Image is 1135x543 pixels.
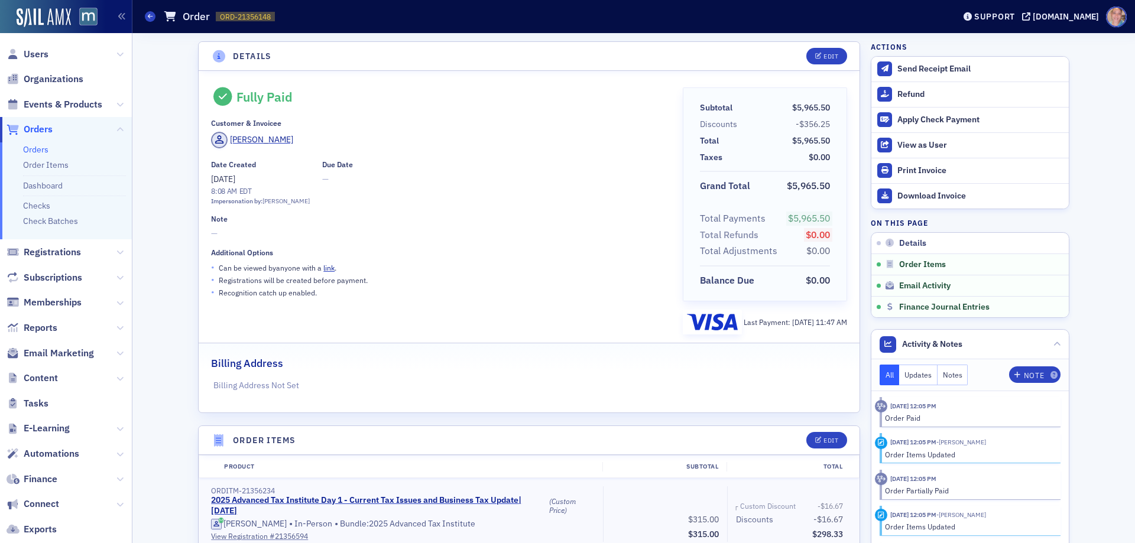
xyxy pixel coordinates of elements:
a: Download Invoice [871,183,1069,209]
div: Support [974,11,1015,22]
a: E-Learning [7,422,70,435]
div: Taxes [700,151,722,164]
a: Tasks [7,397,48,410]
span: Balance Due [700,274,758,288]
a: Checks [23,200,50,211]
span: $5,965.50 [792,135,830,146]
div: Apply Check Payment [897,115,1063,125]
span: Activity & Notes [902,338,962,350]
span: Exports [24,523,57,536]
a: View Registration #21356594 [211,531,595,541]
span: Email Activity [899,281,951,291]
a: link [323,263,335,272]
time: 10/9/2025 12:05 PM [890,438,936,446]
span: Tasks [24,397,48,410]
h2: Billing Address [211,356,283,371]
span: EDT [237,186,252,196]
button: All [880,365,900,385]
button: [DOMAIN_NAME] [1022,12,1103,21]
span: ORD-21356148 [220,12,271,22]
span: $5,965.50 [787,180,830,191]
button: Send Receipt Email [871,57,1069,82]
div: Subtotal [602,462,727,472]
time: 8:08 AM [211,186,237,196]
h4: Order Items [233,434,296,447]
time: 10/9/2025 12:05 PM [890,402,936,410]
div: Total Adjustments [700,244,777,258]
a: Print Invoice [871,158,1069,183]
a: [PERSON_NAME] [211,519,287,529]
div: Fully Paid [236,89,293,105]
span: Automations [24,447,79,460]
button: Edit [806,432,847,448]
p: Can be viewed by anyone with a . [219,262,336,273]
a: Order Items [23,160,69,170]
a: Dashboard [23,180,63,191]
p: Billing Address Not Set [213,379,845,392]
div: Order Items Updated [885,449,1052,460]
img: SailAMX [79,8,98,26]
div: [PERSON_NAME] [230,134,293,146]
span: Total [700,135,723,147]
span: $315.00 [688,529,719,539]
span: Details [899,238,926,249]
div: Order Partially Paid [885,485,1052,496]
span: Total Adjustments [700,244,781,258]
div: Order Items Updated [885,521,1052,532]
span: -$356.25 [796,119,830,129]
div: Discounts [700,118,737,131]
a: Email Marketing [7,347,94,360]
span: $5,965.50 [788,212,830,224]
img: visa [687,314,738,330]
img: SailAMX [17,8,71,27]
div: Custom Discount [740,500,796,511]
p: Recognition catch up enabled. [219,287,317,298]
span: Events & Products [24,98,102,111]
h1: Order [183,9,210,24]
div: Customer & Invoicee [211,119,281,128]
span: • [211,286,215,298]
div: (Custom Price) [549,497,595,515]
a: Check Batches [23,216,78,226]
span: • [211,261,215,274]
div: Print Invoice [897,165,1063,176]
div: Note [211,214,228,223]
span: Memberships [24,296,82,309]
span: Organizations [24,73,83,86]
span: Total Refunds [700,228,763,242]
a: Registrations [7,246,81,259]
button: Notes [938,365,968,385]
div: Download Invoice [897,191,1063,201]
div: Total Refunds [700,228,758,242]
span: • [211,274,215,286]
div: Last Payment: [744,317,847,327]
a: Content [7,372,58,385]
div: Due Date [322,160,353,169]
div: Activity [875,437,887,449]
p: Registrations will be created before payment. [219,275,368,285]
button: Apply Check Payment [871,107,1069,132]
div: [PERSON_NAME] [262,197,310,206]
div: Note [1024,372,1044,379]
span: Finance Journal Entries [899,302,990,313]
span: Users [24,48,48,61]
div: Total [727,462,851,472]
a: [PERSON_NAME] [211,132,293,148]
div: Date Created [211,160,256,169]
span: Impersonation by: [211,197,262,205]
div: Grand Total [700,179,750,193]
span: $5,965.50 [792,102,830,113]
span: $0.00 [806,245,830,256]
span: 11:47 AM [816,317,847,327]
span: Total Payments [700,212,770,226]
a: Organizations [7,73,83,86]
div: Total [700,135,719,147]
a: Memberships [7,296,82,309]
a: 2025 Advanced Tax Institute Day 1 - Current Tax Issues and Business Tax Update| [DATE] [211,495,546,516]
div: Additional Options [211,248,273,257]
span: — [211,227,666,240]
div: [DOMAIN_NAME] [1033,11,1099,22]
span: Orders [24,123,53,136]
span: [DATE] [792,317,816,327]
span: E-Learning [24,422,70,435]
